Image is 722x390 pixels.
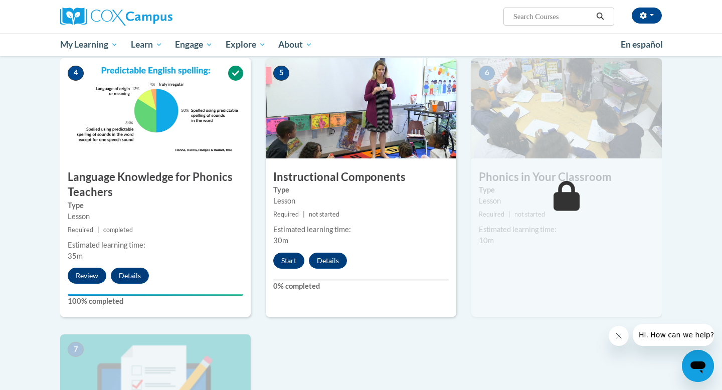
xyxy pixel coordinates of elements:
span: not started [309,211,339,218]
iframe: Button to launch messaging window [682,350,714,382]
span: Learn [131,39,162,51]
span: 4 [68,66,84,81]
a: Engage [168,33,219,56]
span: not started [514,211,545,218]
a: En español [614,34,669,55]
span: 5 [273,66,289,81]
div: Your progress [68,294,243,296]
span: | [97,226,99,234]
div: Estimated learning time: [68,240,243,251]
a: Cox Campus [60,8,251,26]
iframe: Close message [609,326,629,346]
div: Estimated learning time: [479,224,654,235]
span: 7 [68,342,84,357]
span: En español [621,39,663,50]
button: Details [309,253,347,269]
label: Type [273,184,449,196]
span: Required [479,211,504,218]
span: Explore [226,39,266,51]
a: Explore [219,33,272,56]
a: My Learning [54,33,124,56]
span: 10m [479,236,494,245]
span: 6 [479,66,495,81]
label: Type [479,184,654,196]
button: Search [593,11,608,23]
span: My Learning [60,39,118,51]
img: Course Image [60,58,251,158]
button: Details [111,268,149,284]
span: | [303,211,305,218]
a: About [272,33,319,56]
span: completed [103,226,133,234]
iframe: Message from company [633,324,714,346]
button: Review [68,268,106,284]
span: | [508,211,510,218]
div: Lesson [273,196,449,207]
span: Required [68,226,93,234]
label: 0% completed [273,281,449,292]
span: About [278,39,312,51]
span: 30m [273,236,288,245]
button: Start [273,253,304,269]
img: Cox Campus [60,8,172,26]
div: Lesson [68,211,243,222]
div: Lesson [479,196,654,207]
div: Main menu [45,33,677,56]
span: Engage [175,39,213,51]
label: 100% completed [68,296,243,307]
div: Estimated learning time: [273,224,449,235]
label: Type [68,200,243,211]
button: Account Settings [632,8,662,24]
a: Learn [124,33,169,56]
input: Search Courses [512,11,593,23]
span: Required [273,211,299,218]
h3: Instructional Components [266,169,456,185]
img: Course Image [471,58,662,158]
h3: Phonics in Your Classroom [471,169,662,185]
span: 35m [68,252,83,260]
h3: Language Knowledge for Phonics Teachers [60,169,251,201]
img: Course Image [266,58,456,158]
